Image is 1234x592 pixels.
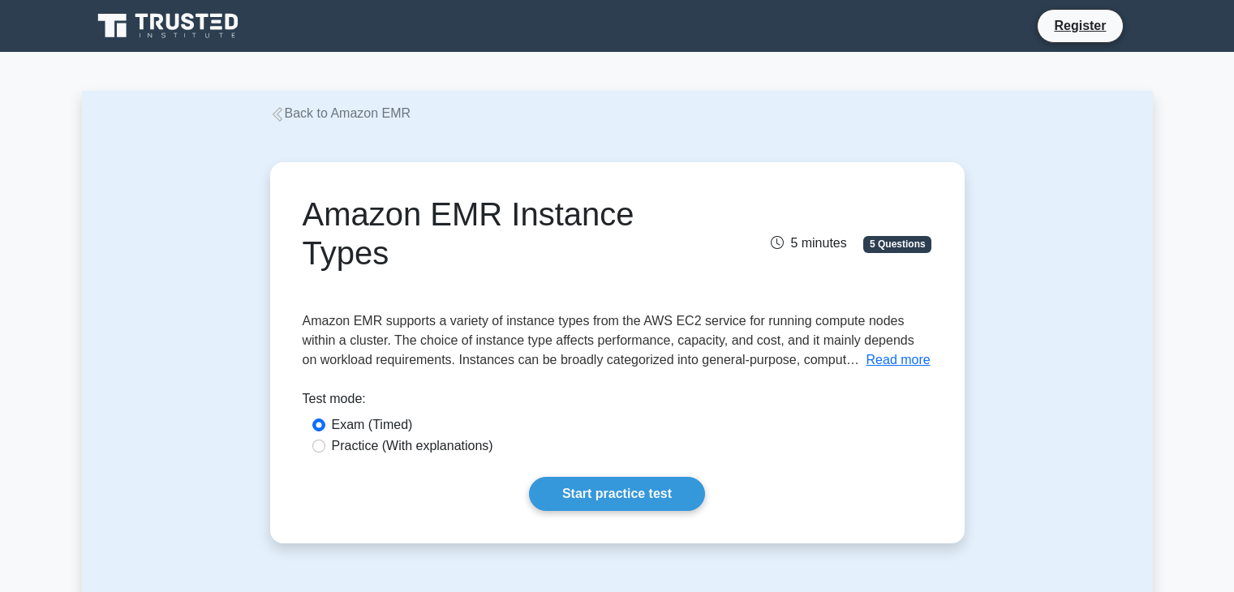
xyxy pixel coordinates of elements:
div: Test mode: [303,389,932,415]
span: 5 minutes [771,236,846,250]
span: Amazon EMR supports a variety of instance types from the AWS EC2 service for running compute node... [303,314,914,367]
span: 5 Questions [863,236,931,252]
label: Exam (Timed) [332,415,413,435]
a: Back to Amazon EMR [270,106,411,120]
button: Read more [866,350,931,370]
label: Practice (With explanations) [332,436,493,456]
a: Start practice test [529,477,705,511]
a: Register [1044,15,1116,36]
h1: Amazon EMR Instance Types [303,195,716,272]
